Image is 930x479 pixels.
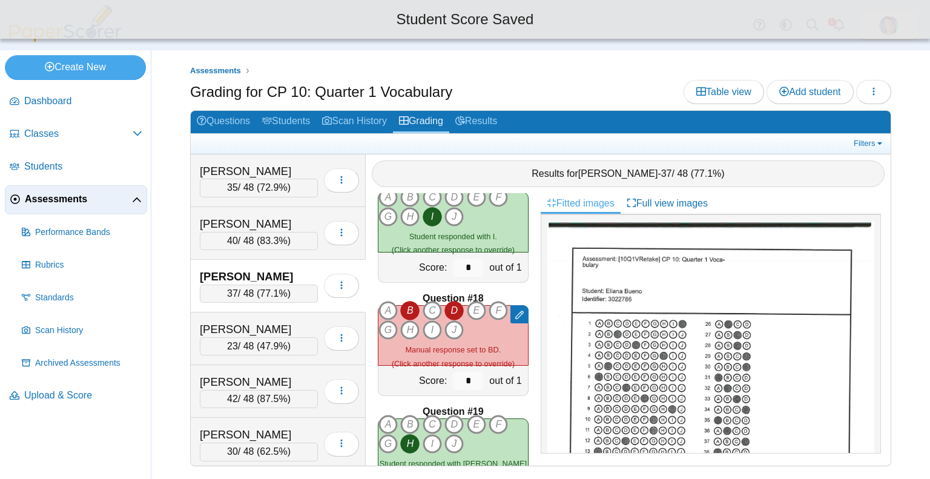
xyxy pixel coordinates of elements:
i: E [467,415,486,434]
i: G [378,207,398,226]
div: / 48 ( ) [200,337,318,355]
span: 72.9% [260,182,287,193]
a: Classes [5,120,147,149]
i: B [400,301,420,320]
span: 35 [227,182,238,193]
i: I [423,320,442,340]
i: F [489,415,508,434]
span: Add student [779,87,840,97]
span: 87.5% [260,394,287,404]
span: Table view [696,87,751,97]
span: 40 [227,236,238,246]
small: (Click another response to override) [392,345,515,368]
i: D [444,301,464,320]
div: [PERSON_NAME] [200,427,318,443]
i: A [378,301,398,320]
div: out of 1 [486,366,527,395]
span: Archived Assessments [35,357,142,369]
a: Students [5,153,147,182]
span: Rubrics [35,259,142,271]
i: D [444,415,464,434]
div: Score: [378,366,450,395]
a: Fitted images [541,193,621,214]
span: Manual response set to BD. [405,345,501,354]
i: H [400,320,420,340]
span: Scan History [35,325,142,337]
h1: Grading for CP 10: Quarter 1 Vocabulary [190,82,452,102]
span: 47.9% [260,341,287,351]
a: Assessments [5,185,147,214]
a: Rubrics [17,251,147,280]
a: Scan History [17,316,147,345]
span: 37 [227,288,238,299]
span: Classes [24,127,133,140]
div: / 48 ( ) [200,232,318,250]
span: 30 [227,446,238,457]
span: Dashboard [24,94,142,108]
i: G [378,434,398,454]
div: [PERSON_NAME] [200,374,318,390]
i: H [400,434,420,454]
a: Upload & Score [5,382,147,411]
span: 62.5% [260,446,287,457]
div: / 48 ( ) [200,179,318,197]
div: / 48 ( ) [200,443,318,461]
i: C [423,301,442,320]
a: Archived Assessments [17,349,147,378]
span: Student responded with [PERSON_NAME] [380,459,527,468]
div: Score: [378,253,450,282]
div: [PERSON_NAME] [200,269,318,285]
span: Students [24,160,142,173]
i: J [444,207,464,226]
div: / 48 ( ) [200,390,318,408]
div: Student Score Saved [9,9,921,30]
i: E [467,301,486,320]
i: F [489,301,508,320]
a: Dashboard [5,87,147,116]
span: [PERSON_NAME] [578,168,658,179]
span: 77.1% [260,288,287,299]
span: 77.1% [694,168,721,179]
a: Grading [393,111,449,133]
a: Create New [5,55,146,79]
span: 23 [227,341,238,351]
a: Standards [17,283,147,312]
span: Student responded with I. [409,232,497,241]
i: E [467,188,486,207]
a: Students [256,111,316,133]
i: I [423,434,442,454]
span: 83.3% [260,236,287,246]
i: A [378,188,398,207]
a: Performance Bands [17,218,147,247]
a: Scan History [316,111,393,133]
a: Add student [767,80,853,104]
div: out of 1 [486,253,527,282]
span: Upload & Score [24,389,142,402]
div: [PERSON_NAME] [200,216,318,232]
small: (Click another response to override) [392,232,515,254]
i: F [489,188,508,207]
span: 37 [661,168,672,179]
i: A [378,415,398,434]
span: Standards [35,292,142,304]
span: 42 [227,394,238,404]
div: / 48 ( ) [200,285,318,303]
i: B [400,188,420,207]
a: Assessments [187,64,244,79]
a: Questions [191,111,256,133]
a: PaperScorer [5,33,126,44]
i: H [400,207,420,226]
div: [PERSON_NAME] [200,164,318,179]
a: Full view images [621,193,714,214]
span: Assessments [190,66,241,75]
a: Filters [851,137,888,150]
i: C [423,188,442,207]
i: J [444,320,464,340]
div: [PERSON_NAME] [200,322,318,337]
span: Assessments [25,193,132,206]
i: G [378,320,398,340]
b: Question #18 [423,292,483,305]
a: Table view [684,80,764,104]
span: Performance Bands [35,226,142,239]
b: Question #19 [423,405,483,418]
